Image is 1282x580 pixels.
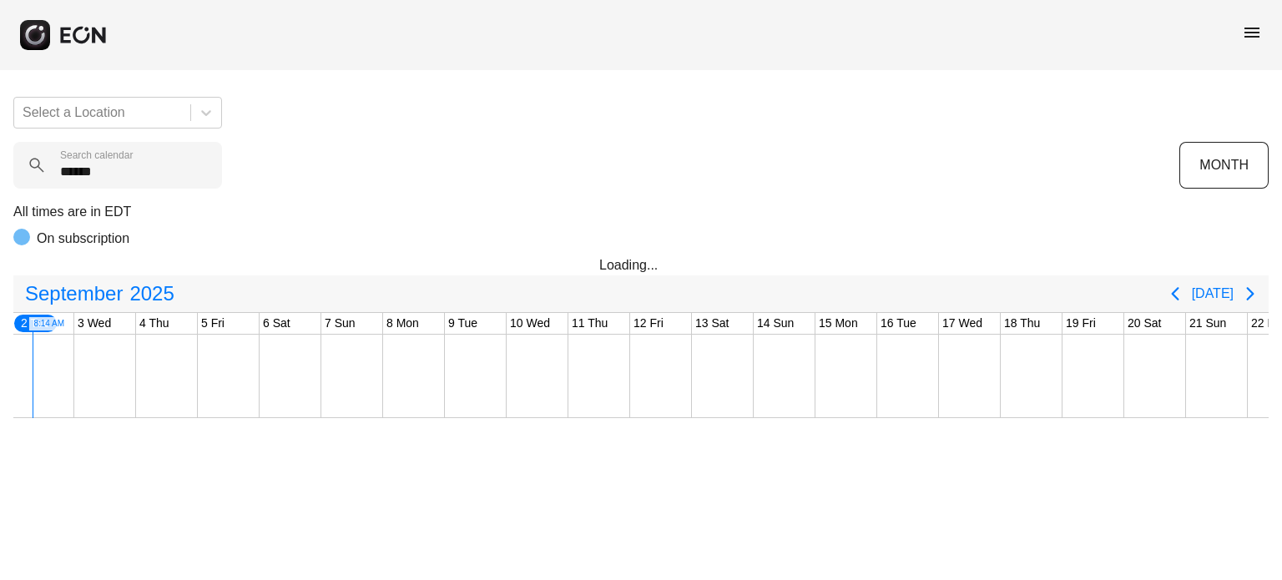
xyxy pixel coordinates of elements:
div: 17 Wed [939,313,986,334]
div: 10 Wed [507,313,553,334]
label: Search calendar [60,149,133,162]
div: 20 Sat [1124,313,1164,334]
div: 21 Sun [1186,313,1229,334]
div: 2 Tue [13,313,58,334]
div: 8 Mon [383,313,422,334]
div: Loading... [599,255,683,275]
span: September [22,277,126,310]
div: 7 Sun [321,313,359,334]
div: 14 Sun [754,313,797,334]
button: Previous page [1158,277,1192,310]
div: 13 Sat [692,313,732,334]
div: 9 Tue [445,313,481,334]
div: 3 Wed [74,313,114,334]
button: MONTH [1179,142,1269,189]
p: On subscription [37,229,129,249]
div: 11 Thu [568,313,611,334]
span: menu [1242,23,1262,43]
div: 16 Tue [877,313,920,334]
div: 12 Fri [630,313,667,334]
div: 5 Fri [198,313,228,334]
div: 6 Sat [260,313,294,334]
div: 4 Thu [136,313,173,334]
span: 2025 [126,277,177,310]
button: September2025 [15,277,184,310]
div: 19 Fri [1062,313,1099,334]
button: [DATE] [1192,279,1234,309]
button: Next page [1234,277,1267,310]
div: 18 Thu [1001,313,1043,334]
div: 15 Mon [815,313,861,334]
p: All times are in EDT [13,202,1269,222]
